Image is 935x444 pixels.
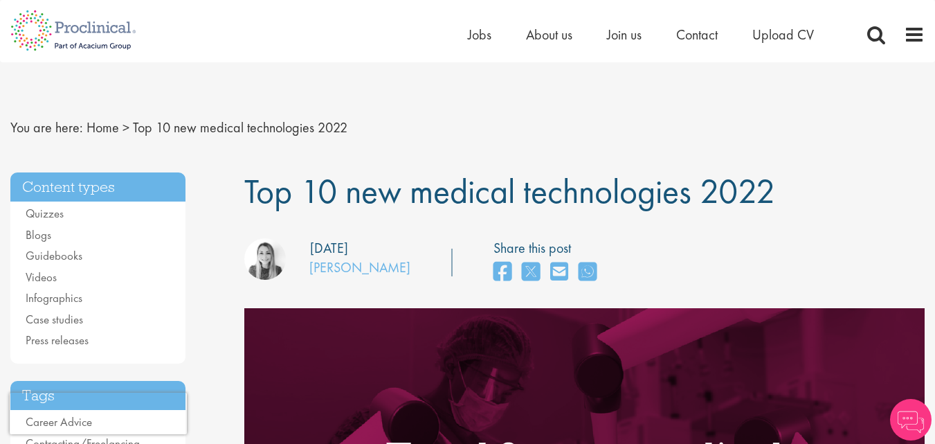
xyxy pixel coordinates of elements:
a: Videos [26,269,57,285]
a: Infographics [26,290,82,305]
a: Join us [607,26,642,44]
a: Contact [676,26,718,44]
h3: Tags [10,381,185,411]
img: Chatbot [890,399,932,441]
div: [DATE] [310,238,348,258]
a: About us [526,26,572,44]
a: Blogs [26,227,51,242]
span: You are here: [10,118,83,136]
a: Case studies [26,312,83,327]
img: Hannah Burke [244,238,286,280]
a: share on twitter [522,258,540,287]
span: Top 10 new medical technologies 2022 [244,169,775,213]
a: breadcrumb link [87,118,119,136]
a: share on facebook [493,258,511,287]
a: Press releases [26,332,89,348]
a: share on whats app [579,258,597,287]
h3: Content types [10,172,185,202]
a: Quizzes [26,206,64,221]
span: > [122,118,129,136]
a: share on email [550,258,568,287]
a: Guidebooks [26,248,82,263]
a: Upload CV [752,26,814,44]
span: Top 10 new medical technologies 2022 [133,118,347,136]
iframe: reCAPTCHA [10,393,187,434]
a: [PERSON_NAME] [309,258,410,276]
label: Share this post [493,238,603,258]
a: Jobs [468,26,491,44]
